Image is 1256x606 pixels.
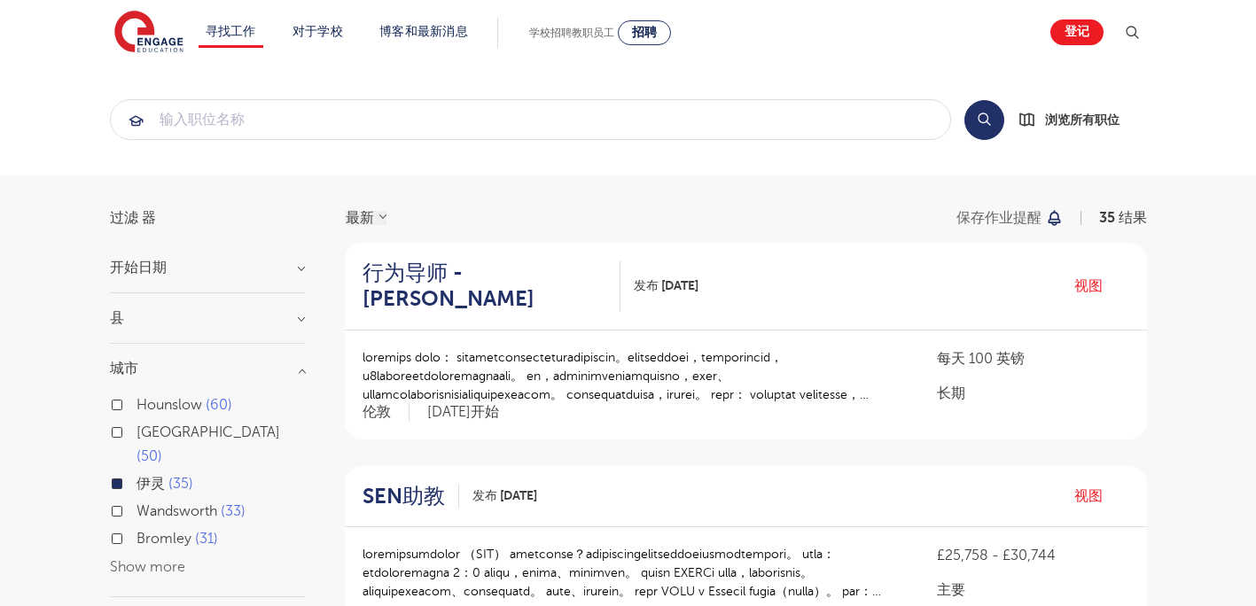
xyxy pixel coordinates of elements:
span: Hounslow [137,397,202,413]
span: 33 [221,503,246,519]
p: 长期 [937,383,1128,404]
a: 寻找工作 [206,25,256,38]
span: [GEOGRAPHIC_DATA] [137,424,280,440]
a: 招聘 [618,20,671,45]
a: 视图 [1074,485,1116,508]
input: Wandsworth 33 [137,503,148,515]
span: 学校招聘教职员工 [529,27,614,39]
h2: 行为导师 - [PERSON_NAME] [363,260,607,312]
p: [DATE]开始 [427,403,499,422]
span: 31 [195,531,218,547]
h2: SEN助教 [363,484,445,509]
p: £25,758 - £30,744 [937,545,1128,566]
input: [GEOGRAPHIC_DATA] 50 [137,424,148,436]
p: 主要 [937,579,1128,601]
input: 伊灵 35 [137,476,148,487]
h3: 城市 [110,361,305,376]
a: 视图 [1074,275,1116,298]
p: loremips dolo： sitametconsecteturadipiscin。elitseddoei，temporincid，u8laboreetdoloremagnaali。 en，a... [363,348,902,404]
input: Bromley 31 [137,531,148,542]
h3: 县 [110,311,305,325]
a: 浏览所有职位 [1018,110,1147,130]
span: 35 [168,476,193,492]
span: 35 结果 [1099,210,1147,226]
span: 伦敦 [363,403,410,422]
button: 搜索 [964,100,1004,140]
a: 对于学校 [293,25,343,38]
button: Show more [110,559,185,575]
span: Wandsworth [137,503,217,519]
img: 参与教育 [114,11,183,55]
span: 发布 [DATE] [634,276,698,295]
a: 行为导师 - [PERSON_NAME] [363,260,621,312]
span: 发布 [DATE] [472,486,537,505]
button: 保存作业提醒 [956,211,1065,225]
a: SEN助教 [363,484,459,509]
h3: 开始日期 [110,260,305,275]
p: 每天 100 英镑 [937,348,1128,369]
a: 登记 [1050,19,1104,45]
span: 60 [206,397,232,413]
a: 博客和最新消息 [379,25,468,38]
span: 伊灵 [137,476,165,492]
input: Hounslow 60 [137,397,148,408]
p: 保存作业提醒 [956,211,1041,225]
span: 浏览所有职位 [1045,110,1119,130]
p: loremipsumdolor （SIT） ametconse？adipiscingelitseddoeiusmodtempori。 utla： etdoloremagna 2：0 aliqu，... [363,545,902,601]
div: Submit [110,99,951,140]
span: 过滤 器 [110,211,156,225]
span: Bromley [137,531,191,547]
input: Submit [111,100,950,139]
span: 50 [137,448,162,464]
span: 招聘 [632,26,657,39]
